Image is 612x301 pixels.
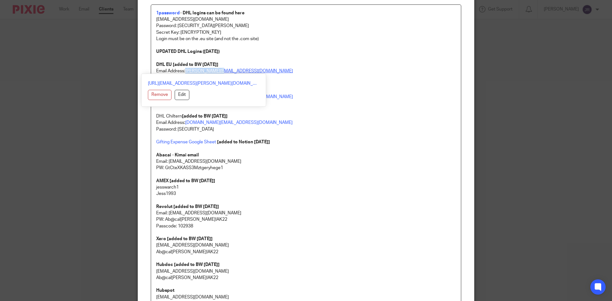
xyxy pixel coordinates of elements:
strong: Hubdoc [156,262,173,267]
strong: Abacai - Kimai email [156,153,199,157]
button: Remove [148,90,171,100]
p: Email Address: Password: [SECURITY_DATA] DHL Chiltern Email Address: [156,94,456,126]
strong: UPDATED DHL Logins ([DATE]) [156,49,220,54]
a: [URL][EMAIL_ADDRESS][PERSON_NAME][DOMAIN_NAME] [148,80,259,87]
p: Passcode: 102938 [156,223,456,229]
strong: [added to BW [DATE]] [167,237,213,241]
p: [EMAIL_ADDRESS][DOMAIN_NAME] [156,242,456,248]
p: Password: [SECURITY_DATA] [156,75,456,81]
p: Password: [SECURITY_DATA][PERSON_NAME] [156,23,456,29]
strong: AMEX [added to BW [DATE]] [156,179,215,183]
a: 1password [156,11,180,15]
p: Email: [EMAIL_ADDRESS][DOMAIN_NAME] [156,204,456,217]
strong: - DHL logins can be found here [180,11,244,15]
strong: [added to BW [DATE]] [174,262,220,267]
p: Secret Key: [ENCRYPTION_KEY] [156,29,456,36]
p: PW: Ab@ca![PERSON_NAME]!AK22 [156,216,456,223]
p: PW: GtCteXKASS3Mztgeryhege1 [156,165,456,171]
p: Ab@ca![PERSON_NAME]!AK22 [156,275,456,281]
p: Email Address: [156,68,456,74]
p: [EMAIL_ADDRESS][DOMAIN_NAME] [156,16,456,23]
p: Email: [EMAIL_ADDRESS][DOMAIN_NAME] [156,158,456,165]
p: Ab@ca![PERSON_NAME]!AK22 [156,249,456,255]
a: Gifting Expense Google Sheet [156,140,216,144]
strong: Xero [156,237,166,241]
p: jesswarch1 [156,184,456,190]
button: Edit [175,90,189,100]
p: Password: [SECURITY_DATA] [156,126,456,133]
p: Login must be on the .eu site (and not the .com site) [156,36,456,42]
p: Jess1993 [156,190,456,197]
strong: DHL EU [added to BW [DATE]] [156,62,218,67]
strong: [added to Notion [DATE]] [217,140,270,144]
p: [EMAIL_ADDRESS][DOMAIN_NAME] [156,294,456,300]
strong: [added to BW [DATE]] [182,114,228,118]
strong: Hubspot [156,288,174,293]
a: [PERSON_NAME][EMAIL_ADDRESS][DOMAIN_NAME] [185,69,293,73]
p: [EMAIL_ADDRESS][DOMAIN_NAME] [156,268,456,275]
strong: Revolut [added to BW [DATE]] [156,204,219,209]
a: [DOMAIN_NAME][EMAIL_ADDRESS][DOMAIN_NAME] [185,120,293,125]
